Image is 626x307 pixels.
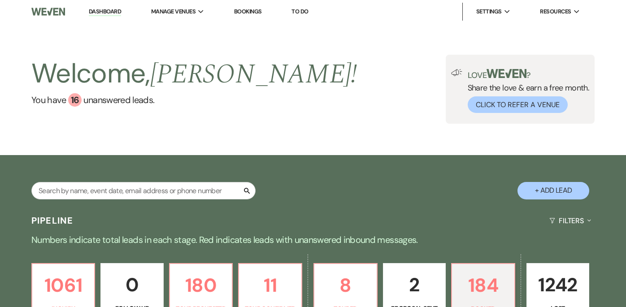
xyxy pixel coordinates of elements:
[389,270,440,300] p: 2
[175,270,227,300] p: 180
[462,69,590,113] div: Share the love & earn a free month.
[234,8,262,15] a: Bookings
[517,182,589,199] button: + Add Lead
[476,7,502,16] span: Settings
[546,209,595,233] button: Filters
[150,54,357,95] span: [PERSON_NAME] !
[89,8,121,16] a: Dashboard
[540,7,571,16] span: Resources
[31,93,357,107] a: You have 16 unanswered leads.
[31,55,357,93] h2: Welcome,
[31,182,256,199] input: Search by name, event date, email address or phone number
[532,270,584,300] p: 1242
[468,69,590,79] p: Love ?
[468,96,568,113] button: Click to Refer a Venue
[244,270,296,300] p: 11
[451,69,462,76] img: loud-speaker-illustration.svg
[106,270,158,300] p: 0
[487,69,526,78] img: weven-logo-green.svg
[38,270,89,300] p: 1061
[457,270,509,300] p: 184
[320,270,371,300] p: 8
[68,93,82,107] div: 16
[31,214,74,227] h3: Pipeline
[151,7,196,16] span: Manage Venues
[291,8,308,15] a: To Do
[31,2,65,21] img: Weven Logo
